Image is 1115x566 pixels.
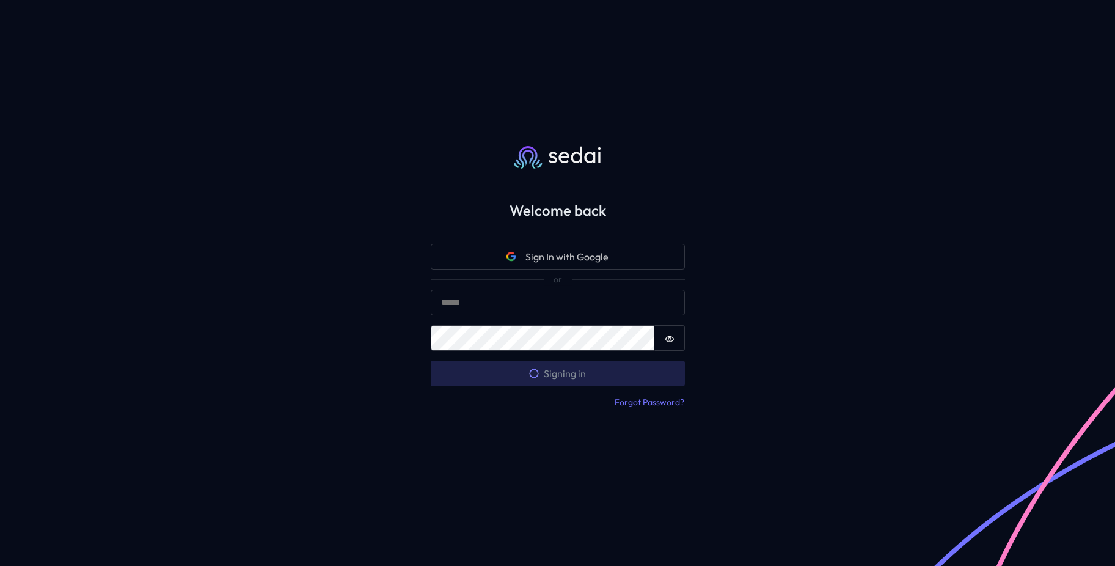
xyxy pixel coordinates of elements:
button: Forgot Password? [614,396,685,410]
span: Signing in [529,366,586,381]
button: Show password [654,325,685,351]
button: Signing in [431,361,685,386]
h2: Welcome back [411,202,704,219]
span: Sign In with Google [525,249,609,264]
button: Google iconSign In with Google [431,244,685,270]
svg: Google icon [506,252,516,262]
